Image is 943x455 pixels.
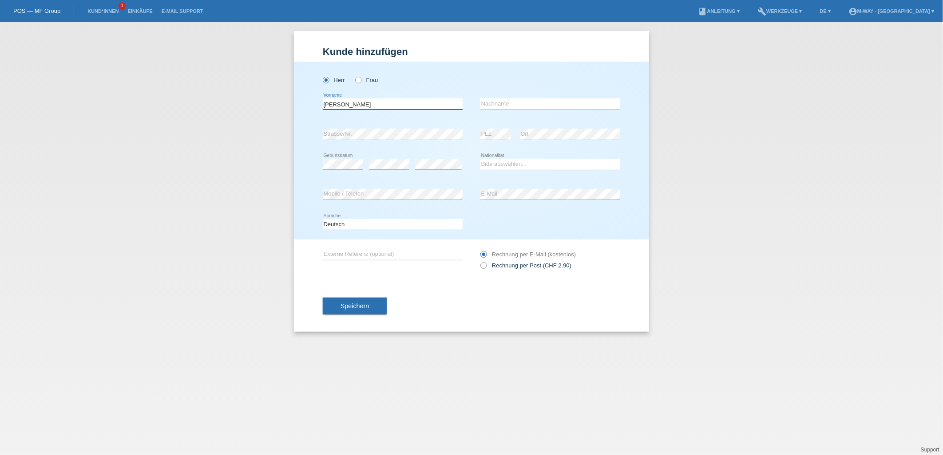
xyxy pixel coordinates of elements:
[83,8,123,14] a: Kund*innen
[480,251,576,258] label: Rechnung per E-Mail (kostenlos)
[157,8,208,14] a: E-Mail Support
[480,262,571,269] label: Rechnung per Post (CHF 2.90)
[848,7,857,16] i: account_circle
[816,8,835,14] a: DE ▾
[757,7,766,16] i: build
[323,298,387,314] button: Speichern
[480,262,486,273] input: Rechnung per Post (CHF 2.90)
[355,77,361,82] input: Frau
[698,7,707,16] i: book
[753,8,807,14] a: buildWerkzeuge ▾
[694,8,744,14] a: bookAnleitung ▾
[341,302,369,310] span: Speichern
[13,8,60,14] a: POS — MF Group
[355,77,378,83] label: Frau
[323,46,620,57] h1: Kunde hinzufügen
[844,8,939,14] a: account_circlem-way - [GEOGRAPHIC_DATA] ▾
[480,251,486,262] input: Rechnung per E-Mail (kostenlos)
[119,2,126,10] span: 1
[123,8,157,14] a: Einkäufe
[921,447,939,453] a: Support
[323,77,345,83] label: Herr
[323,77,329,82] input: Herr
